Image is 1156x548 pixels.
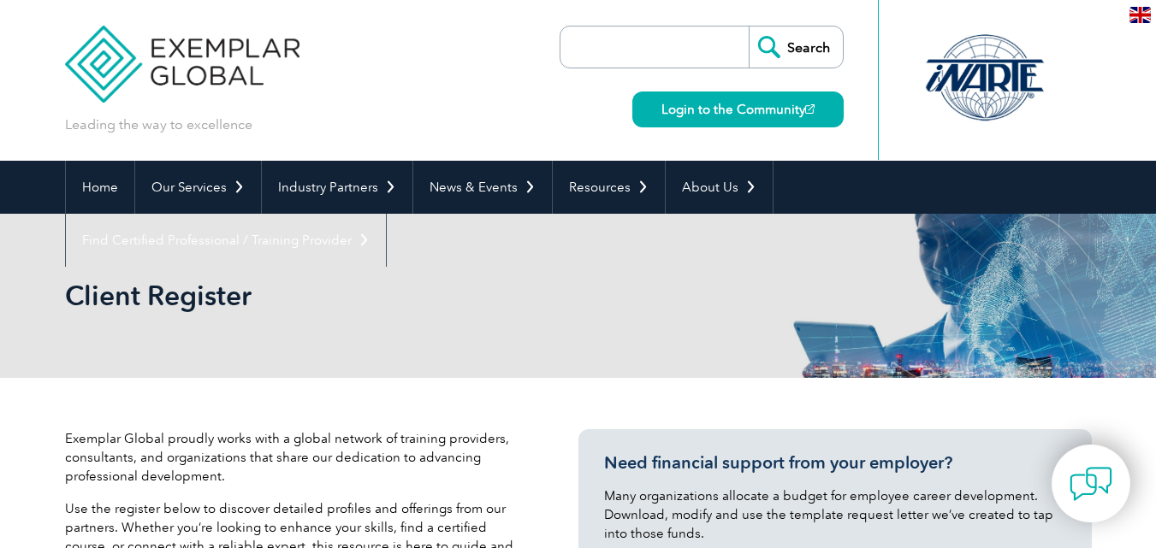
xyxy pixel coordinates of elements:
img: open_square.png [805,104,815,114]
a: News & Events [413,161,552,214]
a: Home [66,161,134,214]
img: en [1129,7,1151,23]
a: About Us [666,161,773,214]
img: contact-chat.png [1070,463,1112,505]
a: Resources [553,161,665,214]
a: Login to the Community [632,91,844,127]
p: Many organizations allocate a budget for employee career development. Download, modify and use th... [604,486,1066,543]
h3: Need financial support from your employer? [604,452,1066,474]
h2: Client Register [65,282,784,309]
p: Leading the way to excellence [65,115,252,134]
input: Search [749,27,843,68]
a: Our Services [135,161,261,214]
p: Exemplar Global proudly works with a global network of training providers, consultants, and organ... [65,429,527,486]
a: Industry Partners [262,161,412,214]
a: Find Certified Professional / Training Provider [66,214,386,267]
